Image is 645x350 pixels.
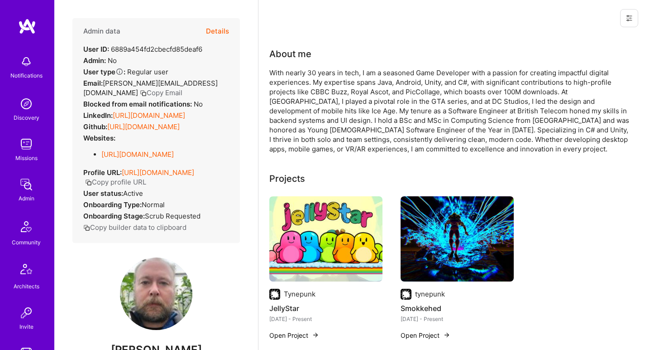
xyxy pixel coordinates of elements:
[12,238,41,247] div: Community
[269,314,382,324] div: [DATE] - Present
[83,168,122,177] strong: Profile URL:
[15,153,38,163] div: Missions
[85,179,92,186] i: icon Copy
[17,304,35,322] img: Invite
[312,331,319,339] img: arrow-right
[142,200,165,209] span: normal
[269,289,280,300] img: Company logo
[115,68,124,76] i: Help
[269,172,305,185] div: Projects
[269,302,382,314] h4: JellyStar
[101,150,174,159] a: [URL][DOMAIN_NAME]
[401,196,514,282] img: Smokkehed
[83,99,203,109] div: No
[83,122,107,131] strong: Github:
[17,95,35,113] img: discovery
[14,282,39,291] div: Architects
[83,224,90,231] i: icon Copy
[83,134,115,142] strong: Websites:
[83,212,145,220] strong: Onboarding Stage:
[83,27,120,35] h4: Admin data
[83,79,103,87] strong: Email:
[83,56,117,65] div: No
[83,79,218,97] span: [PERSON_NAME][EMAIL_ADDRESS][DOMAIN_NAME]
[122,168,194,177] a: [URL][DOMAIN_NAME]
[443,331,450,339] img: arrow-right
[85,177,146,187] button: Copy profile URL
[83,111,113,120] strong: LinkedIn:
[14,113,39,122] div: Discovery
[83,67,168,77] div: Regular user
[83,44,202,54] div: 6889a454fd2cbecfd85deaf6
[123,189,143,198] span: Active
[83,68,125,76] strong: User type :
[269,196,382,282] img: JellyStar
[140,88,182,97] button: Copy Email
[269,68,631,154] div: With nearly 30 years in tech, I am a seasoned Game Developer with a passion for creating impactfu...
[10,71,43,80] div: Notifications
[15,260,37,282] img: Architects
[145,212,201,220] span: Scrub Requested
[83,56,106,65] strong: Admin:
[107,122,180,131] a: [URL][DOMAIN_NAME]
[140,90,147,97] i: icon Copy
[284,289,315,299] div: Tynepunk
[83,100,194,108] strong: Blocked from email notifications:
[401,289,411,300] img: Company logo
[269,331,319,340] button: Open Project
[206,18,229,44] button: Details
[17,53,35,71] img: bell
[120,258,192,330] img: User Avatar
[83,189,123,198] strong: User status:
[269,47,311,61] div: About me
[113,111,185,120] a: [URL][DOMAIN_NAME]
[83,45,109,53] strong: User ID:
[83,223,186,232] button: Copy builder data to clipboard
[401,331,450,340] button: Open Project
[19,322,33,331] div: Invite
[401,302,514,314] h4: Smokkehed
[18,18,36,34] img: logo
[19,194,34,203] div: Admin
[15,216,37,238] img: Community
[401,314,514,324] div: [DATE] - Present
[415,289,445,299] div: tynepunk
[17,175,35,194] img: admin teamwork
[17,135,35,153] img: teamwork
[83,200,142,209] strong: Onboarding Type:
